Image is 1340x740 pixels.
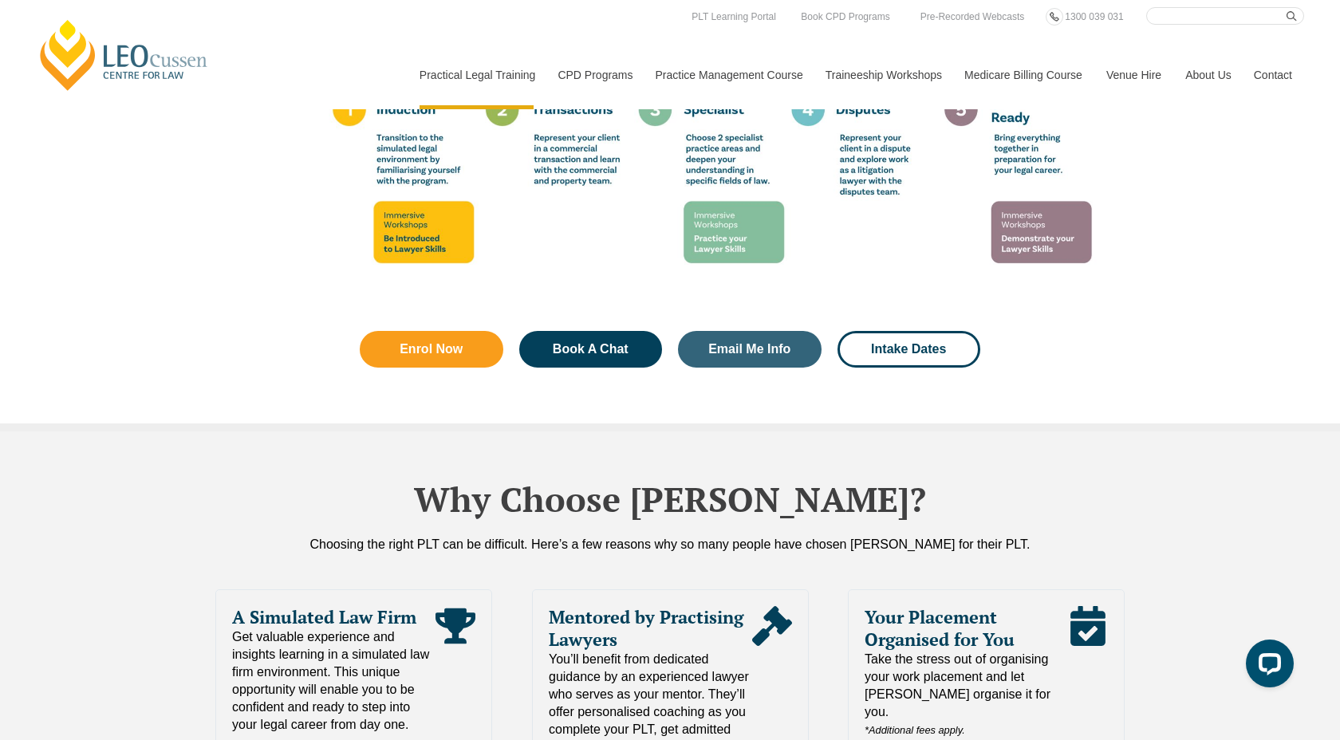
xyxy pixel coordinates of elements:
a: PLT Learning Portal [688,8,780,26]
span: Take the stress out of organising your work placement and let [PERSON_NAME] organise it for you. [865,651,1068,739]
a: About Us [1173,41,1242,109]
span: 1300 039 031 [1065,11,1123,22]
a: CPD Programs [546,41,643,109]
a: Practice Management Course [644,41,814,109]
a: [PERSON_NAME] Centre for Law [36,18,212,92]
a: Venue Hire [1094,41,1173,109]
a: Email Me Info [678,331,822,368]
a: Enrol Now [360,331,503,368]
a: Book CPD Programs [797,8,893,26]
h2: Why Choose [PERSON_NAME]? [215,479,1125,519]
span: Book A Chat [553,343,629,356]
a: Pre-Recorded Webcasts [916,8,1029,26]
div: Read More [1068,606,1108,739]
span: A Simulated Law Firm [232,606,436,628]
a: 1300 039 031 [1061,8,1127,26]
a: Book A Chat [519,331,663,368]
span: Email Me Info [708,343,790,356]
div: Choosing the right PLT can be difficult. Here’s a few reasons why so many people have chosen [PER... [215,536,1125,553]
a: Contact [1242,41,1304,109]
span: Your Placement Organised for You [865,606,1068,651]
em: *Additional fees apply. [865,724,965,736]
div: Read More [436,606,475,734]
a: Traineeship Workshops [814,41,952,109]
a: Practical Legal Training [408,41,546,109]
iframe: LiveChat chat widget [1233,633,1300,700]
span: Enrol Now [400,343,463,356]
a: Medicare Billing Course [952,41,1094,109]
span: Intake Dates [871,343,946,356]
span: Mentored by Practising Lawyers [549,606,752,651]
a: Intake Dates [837,331,981,368]
span: Get valuable experience and insights learning in a simulated law firm environment. This unique op... [232,628,436,734]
